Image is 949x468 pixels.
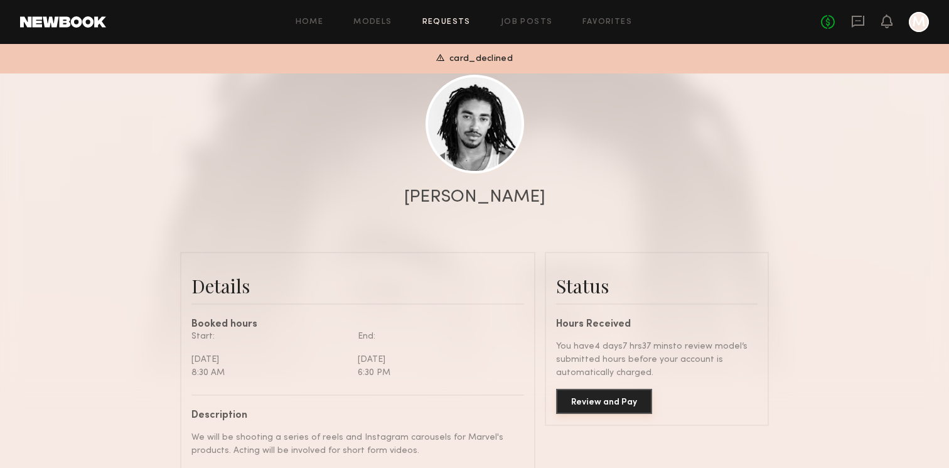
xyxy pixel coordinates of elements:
[556,320,758,330] div: Hours Received
[404,188,545,206] div: [PERSON_NAME]
[358,330,515,343] div: End:
[358,366,515,379] div: 6:30 PM
[191,431,515,457] div: We will be shooting a series of reels and Instagram carousels for Marvel's products. Acting will ...
[556,273,758,298] div: Status
[422,18,471,26] a: Requests
[191,320,524,330] div: Booked hours
[191,273,524,298] div: Details
[449,52,513,67] span: card_declined
[296,18,324,26] a: Home
[501,18,553,26] a: Job Posts
[582,18,632,26] a: Favorites
[191,330,348,343] div: Start:
[556,389,652,414] button: Review and Pay
[353,18,392,26] a: Models
[909,12,929,32] a: M
[358,353,515,366] div: [DATE]
[191,353,348,366] div: [DATE]
[191,411,515,421] div: Description
[191,366,348,379] div: 8:30 AM
[556,340,758,379] div: You have 4 days 7 hrs 37 mins to review model’s submitted hours before your account is automatica...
